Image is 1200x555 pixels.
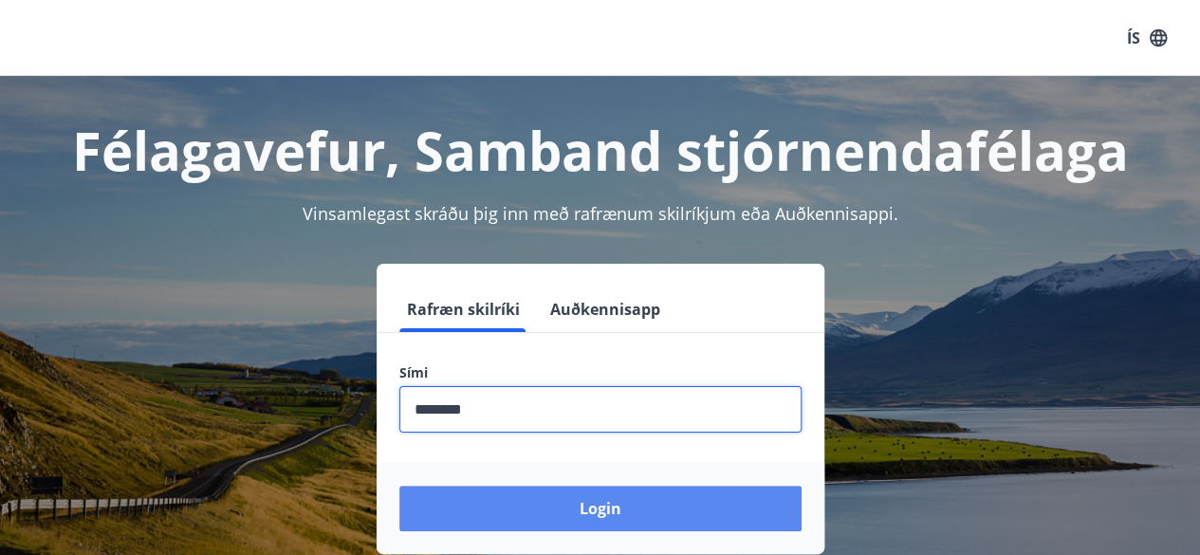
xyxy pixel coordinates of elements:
[543,287,668,332] button: Auðkennisapp
[1117,21,1177,55] button: ÍS
[399,363,802,382] label: Sími
[23,114,1177,186] h1: Félagavefur, Samband stjórnendafélaga
[303,202,898,225] span: Vinsamlegast skráðu þig inn með rafrænum skilríkjum eða Auðkennisappi.
[399,287,527,332] button: Rafræn skilríki
[399,486,802,531] button: Login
